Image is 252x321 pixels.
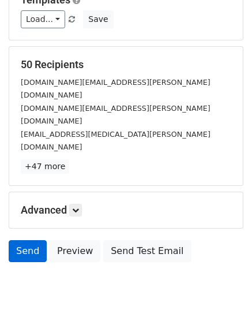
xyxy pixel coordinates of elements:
iframe: Chat Widget [194,266,252,321]
h5: Advanced [21,204,231,217]
a: Send [9,240,47,262]
a: Preview [50,240,100,262]
a: Send Test Email [103,240,191,262]
button: Save [83,10,113,28]
small: [EMAIL_ADDRESS][MEDICAL_DATA][PERSON_NAME][DOMAIN_NAME] [21,130,210,152]
small: [DOMAIN_NAME][EMAIL_ADDRESS][PERSON_NAME][DOMAIN_NAME] [21,104,210,126]
a: +47 more [21,159,69,174]
h5: 50 Recipients [21,58,231,71]
small: [DOMAIN_NAME][EMAIL_ADDRESS][PERSON_NAME][DOMAIN_NAME] [21,78,210,100]
a: Load... [21,10,65,28]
